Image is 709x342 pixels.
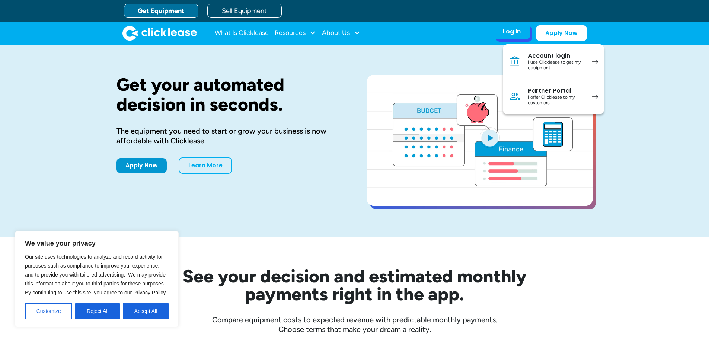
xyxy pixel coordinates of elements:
[116,315,593,334] div: Compare equipment costs to expected revenue with predictable monthly payments. Choose terms that ...
[122,26,197,41] img: Clicklease logo
[75,303,120,319] button: Reject All
[207,4,282,18] a: Sell Equipment
[592,95,598,99] img: arrow
[503,44,604,114] nav: Log In
[124,4,198,18] a: Get Equipment
[25,303,72,319] button: Customize
[322,26,360,41] div: About Us
[528,52,584,60] div: Account login
[116,158,167,173] a: Apply Now
[503,44,604,79] a: Account loginI use Clicklease to get my equipment
[179,157,232,174] a: Learn More
[509,55,521,67] img: Bank icon
[122,26,197,41] a: home
[215,26,269,41] a: What Is Clicklease
[25,239,169,248] p: We value your privacy
[123,303,169,319] button: Accept All
[116,75,343,114] h1: Get your automated decision in seconds.
[15,231,179,327] div: We value your privacy
[116,126,343,146] div: The equipment you need to start or grow your business is now affordable with Clicklease.
[503,28,521,35] div: Log In
[146,267,563,303] h2: See your decision and estimated monthly payments right in the app.
[503,79,604,114] a: Partner PortalI offer Clicklease to my customers.
[528,95,584,106] div: I offer Clicklease to my customers.
[509,90,521,102] img: Person icon
[367,75,593,206] a: open lightbox
[528,87,584,95] div: Partner Portal
[25,254,167,295] span: Our site uses technologies to analyze and record activity for purposes such as compliance to impr...
[275,26,316,41] div: Resources
[528,60,584,71] div: I use Clicklease to get my equipment
[592,60,598,64] img: arrow
[480,127,500,148] img: Blue play button logo on a light blue circular background
[536,25,587,41] a: Apply Now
